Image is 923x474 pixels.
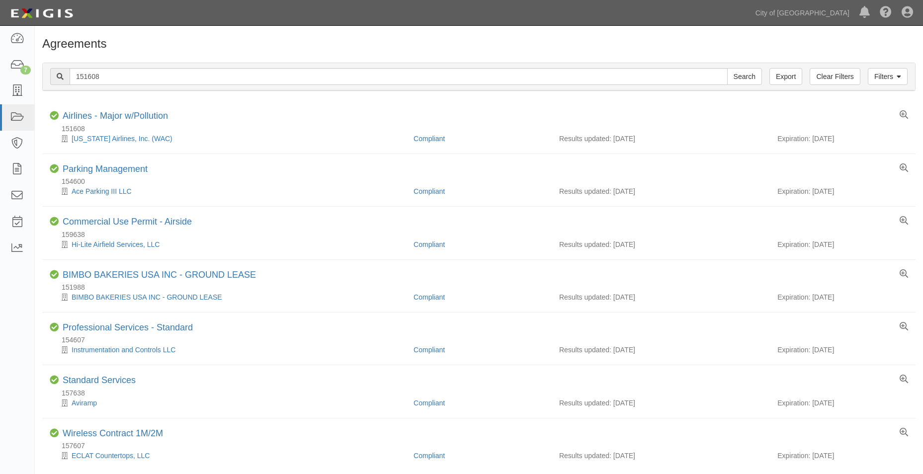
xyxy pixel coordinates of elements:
div: Wireless Contract 1M/2M [63,428,163,439]
a: Airlines - Major w/Pollution [63,111,168,121]
a: Compliant [414,293,445,301]
div: Alaska Airlines, Inc. (WAC) [50,134,406,144]
i: Compliant [50,270,59,279]
a: Filters [868,68,908,85]
a: Aviramp [72,399,97,407]
a: Instrumentation and Controls LLC [72,346,175,354]
div: Expiration: [DATE] [777,292,908,302]
div: Instrumentation and Controls LLC [50,345,406,355]
div: 157638 [50,388,916,398]
a: Compliant [414,399,445,407]
div: Expiration: [DATE] [777,186,908,196]
div: Results updated: [DATE] [559,239,762,249]
i: Compliant [50,376,59,385]
a: Hi-Lite Airfield Services, LLC [72,240,160,248]
div: 7 [20,66,31,75]
div: Results updated: [DATE] [559,292,762,302]
div: 159638 [50,230,916,239]
input: Search [70,68,728,85]
input: Search [727,68,762,85]
a: [US_STATE] Airlines, Inc. (WAC) [72,135,172,143]
a: Compliant [414,346,445,354]
div: 154600 [50,176,916,186]
a: Compliant [414,135,445,143]
div: Expiration: [DATE] [777,451,908,461]
div: Results updated: [DATE] [559,186,762,196]
a: Ace Parking III LLC [72,187,132,195]
div: Parking Management [63,164,148,175]
i: Compliant [50,323,59,332]
a: BIMBO BAKERIES USA INC - GROUND LEASE [72,293,222,301]
a: View results summary [900,164,908,173]
a: Professional Services - Standard [63,322,193,332]
div: Commercial Use Permit - Airside [63,217,192,228]
a: View results summary [900,428,908,437]
div: Professional Services - Standard [63,322,193,333]
div: 151988 [50,282,916,292]
a: Clear Filters [810,68,860,85]
a: Standard Services [63,375,136,385]
div: 157607 [50,441,916,451]
a: View results summary [900,270,908,279]
a: Wireless Contract 1M/2M [63,428,163,438]
div: Expiration: [DATE] [777,398,908,408]
div: Expiration: [DATE] [777,239,908,249]
a: View results summary [900,217,908,226]
img: logo-5460c22ac91f19d4615b14bd174203de0afe785f0fc80cf4dbbc73dc1793850b.png [7,4,76,22]
div: Standard Services [63,375,136,386]
i: Compliant [50,164,59,173]
div: Results updated: [DATE] [559,134,762,144]
div: Hi-Lite Airfield Services, LLC [50,239,406,249]
div: ECLAT Countertops, LLC [50,451,406,461]
a: BIMBO BAKERIES USA INC - GROUND LEASE [63,270,256,280]
i: Help Center - Complianz [880,7,892,19]
div: Airlines - Major w/Pollution [63,111,168,122]
a: Export [769,68,802,85]
div: Results updated: [DATE] [559,398,762,408]
a: Compliant [414,187,445,195]
a: View results summary [900,111,908,120]
div: Ace Parking III LLC [50,186,406,196]
a: City of [GEOGRAPHIC_DATA] [751,3,854,23]
a: Commercial Use Permit - Airside [63,217,192,227]
i: Compliant [50,111,59,120]
div: Aviramp [50,398,406,408]
a: Compliant [414,452,445,460]
a: ECLAT Countertops, LLC [72,452,150,460]
div: Results updated: [DATE] [559,345,762,355]
i: Compliant [50,217,59,226]
div: Expiration: [DATE] [777,134,908,144]
div: Expiration: [DATE] [777,345,908,355]
a: Parking Management [63,164,148,174]
div: 151608 [50,124,916,134]
a: View results summary [900,375,908,384]
h1: Agreements [42,37,916,50]
a: View results summary [900,322,908,331]
div: Results updated: [DATE] [559,451,762,461]
a: Compliant [414,240,445,248]
div: BIMBO BAKERIES USA INC - GROUND LEASE [63,270,256,281]
i: Compliant [50,429,59,438]
div: 154607 [50,335,916,345]
div: BIMBO BAKERIES USA INC - GROUND LEASE [50,292,406,302]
